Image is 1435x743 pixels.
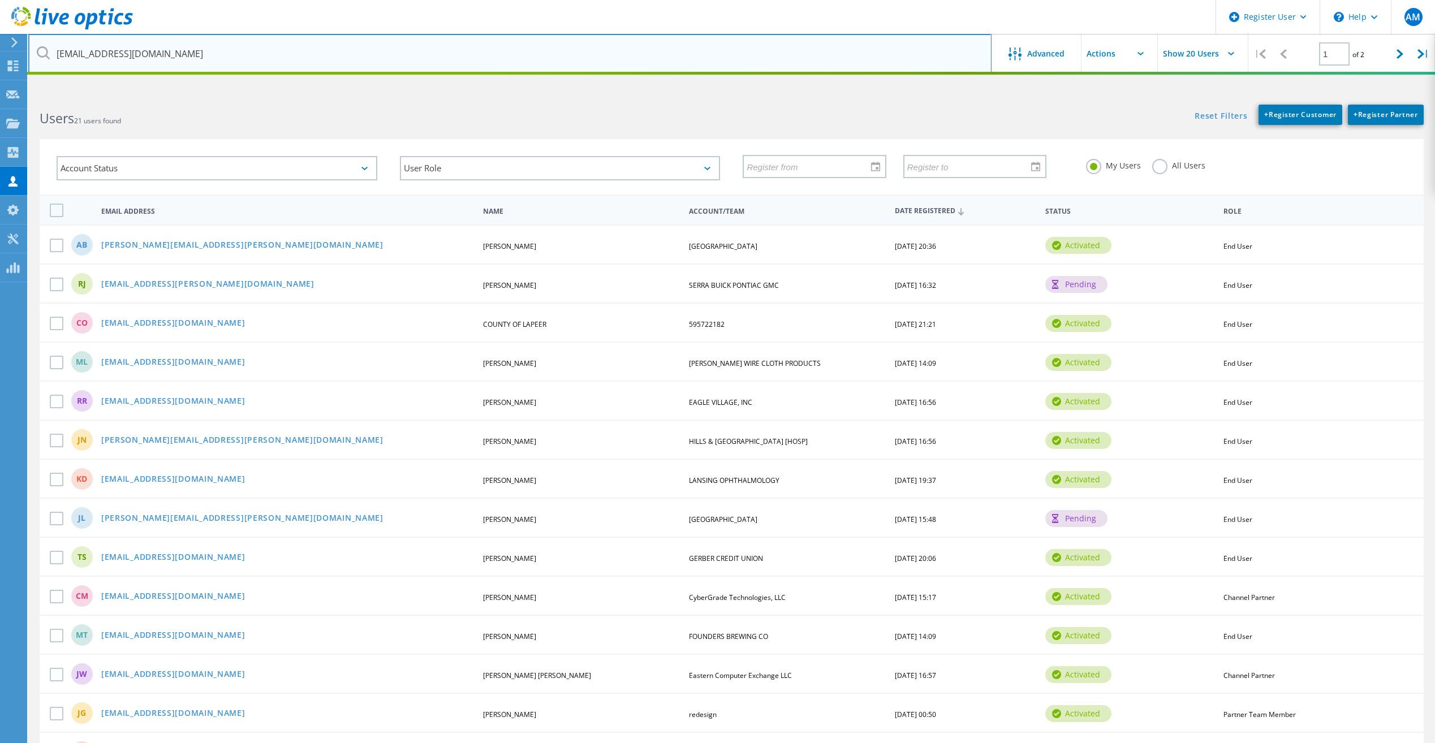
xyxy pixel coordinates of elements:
[101,280,314,290] a: [EMAIL_ADDRESS][PERSON_NAME][DOMAIN_NAME]
[77,436,87,444] span: JN
[76,631,88,639] span: MT
[483,593,536,602] span: [PERSON_NAME]
[689,358,821,368] span: [PERSON_NAME] WIRE CLOTH PRODUCTS
[1223,280,1252,290] span: End User
[1223,358,1252,368] span: End User
[101,553,245,563] a: [EMAIL_ADDRESS][DOMAIN_NAME]
[101,592,245,602] a: [EMAIL_ADDRESS][DOMAIN_NAME]
[483,358,536,368] span: [PERSON_NAME]
[483,710,536,719] span: [PERSON_NAME]
[57,156,377,180] div: Account Status
[1045,588,1111,605] div: activated
[1259,105,1342,125] a: +Register Customer
[1406,12,1420,21] span: AM
[895,437,936,446] span: [DATE] 16:56
[1412,34,1435,74] div: |
[1352,50,1364,59] span: of 2
[1334,12,1344,22] svg: \n
[28,34,992,74] input: Search users by name, email, company, etc.
[400,156,721,180] div: User Role
[895,710,936,719] span: [DATE] 00:50
[895,241,936,251] span: [DATE] 20:36
[895,280,936,290] span: [DATE] 16:32
[76,319,88,327] span: CO
[1223,554,1252,563] span: End User
[101,514,383,524] a: [PERSON_NAME][EMAIL_ADDRESS][PERSON_NAME][DOMAIN_NAME]
[483,671,591,680] span: [PERSON_NAME] [PERSON_NAME]
[76,241,87,249] span: ab
[1195,112,1247,122] a: Reset Filters
[1027,50,1065,58] span: Advanced
[689,593,786,602] span: CyberGrade Technologies, LLC
[689,710,717,719] span: redesign
[483,208,679,215] span: Name
[1045,208,1214,215] span: Status
[483,241,536,251] span: [PERSON_NAME]
[76,592,88,600] span: CM
[895,671,936,680] span: [DATE] 16:57
[895,398,936,407] span: [DATE] 16:56
[744,155,877,177] input: Register from
[1045,705,1111,722] div: activated
[101,397,245,407] a: [EMAIL_ADDRESS][DOMAIN_NAME]
[895,593,936,602] span: [DATE] 15:17
[1086,159,1141,170] label: My Users
[78,514,85,522] span: JL
[1264,110,1337,119] span: Register Customer
[1248,34,1272,74] div: |
[77,397,87,405] span: RR
[895,358,936,368] span: [DATE] 14:09
[689,515,757,524] span: [GEOGRAPHIC_DATA]
[1045,627,1111,644] div: activated
[101,709,245,719] a: [EMAIL_ADDRESS][DOMAIN_NAME]
[1045,237,1111,254] div: activated
[1223,632,1252,641] span: End User
[101,475,245,485] a: [EMAIL_ADDRESS][DOMAIN_NAME]
[77,709,86,717] span: JG
[1045,393,1111,410] div: activated
[1045,276,1108,293] div: pending
[40,109,74,127] b: Users
[904,155,1037,177] input: Register to
[76,358,88,366] span: ML
[1223,208,1406,215] span: Role
[1348,105,1424,125] a: +Register Partner
[76,670,87,678] span: JW
[1223,241,1252,251] span: End User
[1045,432,1111,449] div: activated
[689,208,885,215] span: Account/Team
[1045,510,1108,527] div: pending
[1223,476,1252,485] span: End User
[74,116,121,126] span: 21 users found
[895,319,936,329] span: [DATE] 21:21
[483,515,536,524] span: [PERSON_NAME]
[1223,710,1296,719] span: Partner Team Member
[483,398,536,407] span: [PERSON_NAME]
[11,24,133,32] a: Live Optics Dashboard
[689,398,752,407] span: EAGLE VILLAGE, INC
[78,280,86,288] span: RJ
[101,631,245,641] a: [EMAIL_ADDRESS][DOMAIN_NAME]
[689,632,768,641] span: FOUNDERS BREWING CO
[1045,471,1111,488] div: activated
[689,280,779,290] span: SERRA BUICK PONTIAC GMC
[1223,319,1252,329] span: End User
[483,437,536,446] span: [PERSON_NAME]
[1045,549,1111,566] div: activated
[895,515,936,524] span: [DATE] 15:48
[689,554,763,563] span: GERBER CREDIT UNION
[101,208,473,215] span: Email Address
[689,671,792,680] span: Eastern Computer Exchange LLC
[689,241,757,251] span: [GEOGRAPHIC_DATA]
[101,241,383,250] a: [PERSON_NAME][EMAIL_ADDRESS][PERSON_NAME][DOMAIN_NAME]
[1223,437,1252,446] span: End User
[101,670,245,680] a: [EMAIL_ADDRESS][DOMAIN_NAME]
[1354,110,1358,119] b: +
[689,319,725,329] span: 595722182
[689,437,808,446] span: HILLS & [GEOGRAPHIC_DATA] [HOSP]
[76,475,87,483] span: KD
[895,554,936,563] span: [DATE] 20:06
[1354,110,1418,119] span: Register Partner
[895,632,936,641] span: [DATE] 14:09
[1264,110,1269,119] b: +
